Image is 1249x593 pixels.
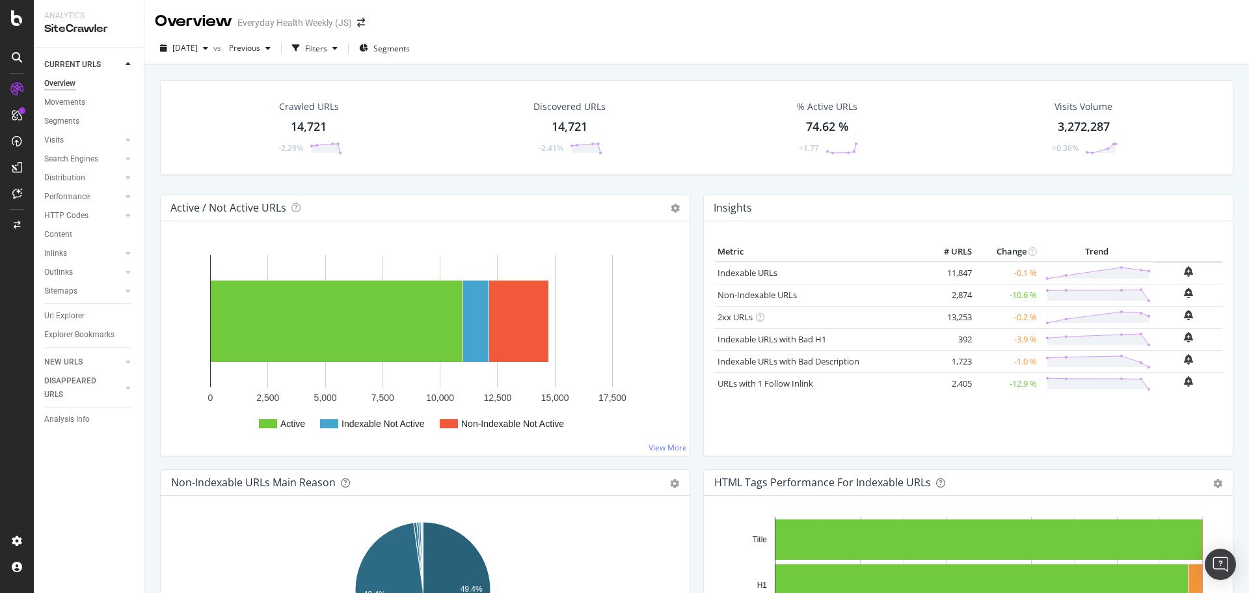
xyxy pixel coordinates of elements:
a: Segments [44,115,135,128]
th: Metric [714,242,923,262]
text: H1 [757,581,768,590]
text: Non-Indexable Not Active [461,419,564,429]
a: Visits [44,133,122,147]
div: Content [44,228,72,241]
div: 14,721 [552,118,587,135]
a: Movements [44,96,135,109]
td: 11,847 [923,262,975,284]
a: Sitemaps [44,284,122,298]
div: Discovered URLs [533,100,606,113]
div: bell-plus [1184,266,1193,277]
div: Distribution [44,171,85,185]
a: CURRENT URLS [44,58,122,72]
div: gear [1213,479,1222,488]
a: URLs with 1 Follow Inlink [718,378,813,389]
div: 14,721 [291,118,327,135]
a: Performance [44,190,122,204]
text: 12,500 [484,393,512,403]
div: Analytics [44,10,133,21]
a: Analysis Info [44,413,135,426]
div: HTML Tags Performance for Indexable URLs [714,476,931,489]
button: [DATE] [155,38,213,59]
div: -2.29% [278,143,303,154]
text: 7,500 [371,393,394,403]
div: Outlinks [44,266,73,279]
a: Indexable URLs with Bad Description [718,355,859,367]
div: Movements [44,96,85,109]
div: Sitemaps [44,284,77,298]
a: HTTP Codes [44,209,122,223]
div: Visits [44,133,64,147]
a: DISAPPEARED URLS [44,374,122,402]
a: Overview [44,77,135,90]
div: +0.36% [1052,143,1079,154]
td: 392 [923,328,975,350]
div: Crawled URLs [279,100,339,113]
div: CURRENT URLS [44,58,101,72]
div: Overview [155,10,232,33]
span: Segments [373,43,410,54]
a: NEW URLS [44,355,122,369]
div: -2.41% [539,143,563,154]
div: Explorer Bookmarks [44,328,114,342]
th: # URLS [923,242,975,262]
div: Visits Volume [1054,100,1112,113]
div: Performance [44,190,90,204]
div: Segments [44,115,79,128]
div: Overview [44,77,75,90]
a: Search Engines [44,152,122,166]
div: 3,272,287 [1058,118,1110,135]
div: Inlinks [44,247,67,260]
button: Segments [354,38,415,59]
text: 0 [208,393,213,403]
span: vs [213,42,224,53]
button: Previous [224,38,276,59]
div: bell-plus [1184,354,1193,365]
div: Everyday Health Weekly (JS) [237,16,352,29]
text: Indexable Not Active [342,419,425,429]
span: Previous [224,42,260,53]
div: bell-plus [1184,310,1193,320]
text: 15,000 [541,393,569,403]
td: -10.6 % [975,284,1040,306]
div: gear [670,479,679,488]
text: Active [280,419,305,429]
a: Indexable URLs [718,267,777,279]
span: 2025 Sep. 17th [172,42,198,53]
text: 17,500 [598,393,626,403]
div: +1.77 [799,143,819,154]
a: Non-Indexable URLs [718,289,797,301]
div: % Active URLs [797,100,857,113]
div: bell-plus [1184,288,1193,298]
th: Trend [1040,242,1154,262]
td: -0.1 % [975,262,1040,284]
div: Open Intercom Messenger [1205,549,1236,580]
a: Explorer Bookmarks [44,328,135,342]
text: 10,000 [426,393,454,403]
div: Url Explorer [44,309,85,323]
div: bell-plus [1184,376,1193,387]
text: 5,000 [314,393,337,403]
td: 13,253 [923,306,975,328]
a: Indexable URLs with Bad H1 [718,333,826,345]
td: 2,405 [923,372,975,394]
td: -3.9 % [975,328,1040,350]
svg: A chart. [171,242,675,445]
td: 1,723 [923,350,975,372]
div: NEW URLS [44,355,83,369]
td: -0.2 % [975,306,1040,328]
div: bell-plus [1184,332,1193,342]
td: -12.9 % [975,372,1040,394]
h4: Active / Not Active URLs [170,199,286,217]
a: Distribution [44,171,122,185]
a: 2xx URLs [718,311,753,323]
div: arrow-right-arrow-left [357,18,365,27]
td: -1.0 % [975,350,1040,372]
div: Analysis Info [44,413,90,426]
a: Outlinks [44,266,122,279]
text: 2,500 [256,393,279,403]
div: 74.62 % [806,118,849,135]
div: Non-Indexable URLs Main Reason [171,476,336,489]
div: Filters [305,43,327,54]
